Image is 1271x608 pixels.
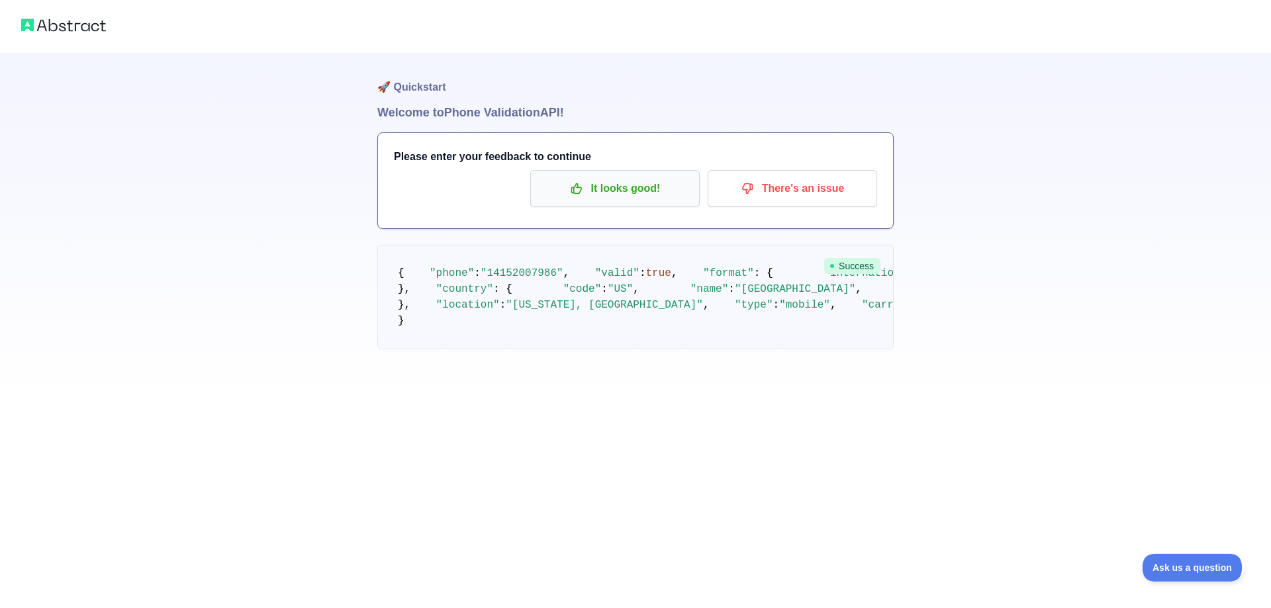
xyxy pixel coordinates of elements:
[708,170,877,207] button: There's an issue
[493,283,512,295] span: : {
[436,299,500,311] span: "location"
[690,283,729,295] span: "name"
[639,267,646,279] span: :
[779,299,830,311] span: "mobile"
[703,299,710,311] span: ,
[703,267,754,279] span: "format"
[430,267,474,279] span: "phone"
[718,177,867,200] p: There's an issue
[563,283,602,295] span: "code"
[506,299,703,311] span: "[US_STATE], [GEOGRAPHIC_DATA]"
[608,283,633,295] span: "US"
[855,283,862,295] span: ,
[633,283,639,295] span: ,
[728,283,735,295] span: :
[436,283,493,295] span: "country"
[735,283,855,295] span: "[GEOGRAPHIC_DATA]"
[530,170,700,207] button: It looks good!
[773,299,780,311] span: :
[601,283,608,295] span: :
[862,299,919,311] span: "carrier"
[481,267,563,279] span: "14152007986"
[671,267,678,279] span: ,
[754,267,773,279] span: : {
[540,177,690,200] p: It looks good!
[595,267,639,279] span: "valid"
[646,267,671,279] span: true
[1143,554,1245,582] iframe: Toggle Customer Support
[21,16,106,34] img: Abstract logo
[500,299,506,311] span: :
[563,267,570,279] span: ,
[474,267,481,279] span: :
[398,267,404,279] span: {
[377,103,894,122] h1: Welcome to Phone Validation API!
[735,299,773,311] span: "type"
[398,267,1237,327] code: }, }, }
[394,149,877,165] h3: Please enter your feedback to continue
[830,299,837,311] span: ,
[824,267,919,279] span: "international"
[377,53,894,103] h1: 🚀 Quickstart
[824,258,880,274] span: Success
